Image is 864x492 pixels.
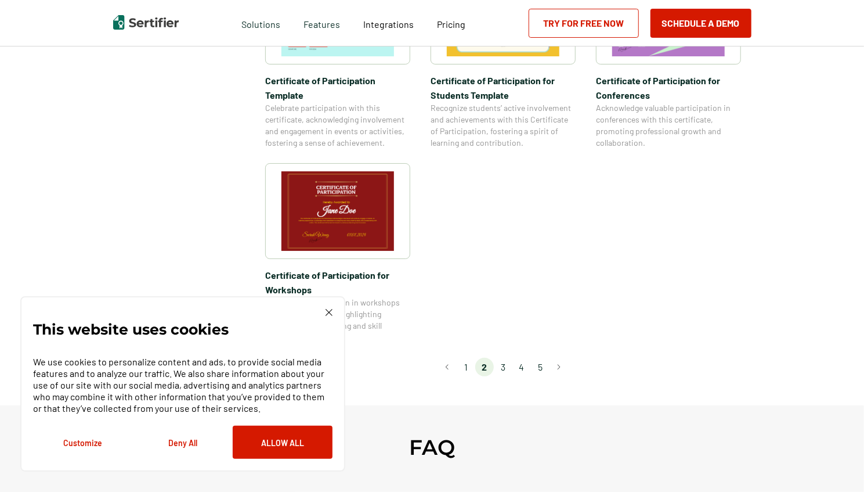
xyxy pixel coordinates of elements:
a: Pricing [437,16,465,30]
button: Go to previous page [438,358,457,376]
iframe: Chat Widget [806,436,864,492]
img: Sertifier | Digital Credentialing Platform [113,15,179,30]
button: Customize [33,426,133,459]
img: Cookie Popup Close [326,309,332,316]
a: Try for Free Now [529,9,639,38]
span: Certificate of Participation for Students​ Template [431,73,576,102]
span: Certificate of Participation​ for Workshops [265,268,410,297]
span: Certificate of Participation Template [265,73,410,102]
button: Allow All [233,426,332,459]
p: We use cookies to personalize content and ads, to provide social media features and to analyze ou... [33,356,332,414]
a: Integrations [363,16,414,30]
img: Certificate of Participation​ for Workshops [281,171,394,251]
span: Pricing [437,19,465,30]
button: Deny All [133,426,233,459]
button: Go to next page [550,358,568,376]
li: page 1 [457,358,475,376]
li: page 3 [494,358,512,376]
h2: FAQ [409,434,455,460]
span: Features [303,16,340,30]
li: page 2 [475,358,494,376]
li: page 5 [531,358,550,376]
span: Acknowledge valuable participation in conferences with this certificate, promoting professional g... [596,102,741,149]
p: This website uses cookies [33,324,229,335]
button: Schedule a Demo [650,9,751,38]
li: page 4 [512,358,531,376]
span: Recognize students’ active involvement and achievements with this Certificate of Participation, f... [431,102,576,149]
span: Certificate of Participation for Conference​s [596,73,741,102]
span: Integrations [363,19,414,30]
a: Certificate of Participation​ for WorkshopsCertificate of Participation​ for WorkshopsRecognize p... [265,163,410,343]
span: Solutions [241,16,280,30]
span: Celebrate participation with this certificate, acknowledging involvement and engagement in events... [265,102,410,149]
